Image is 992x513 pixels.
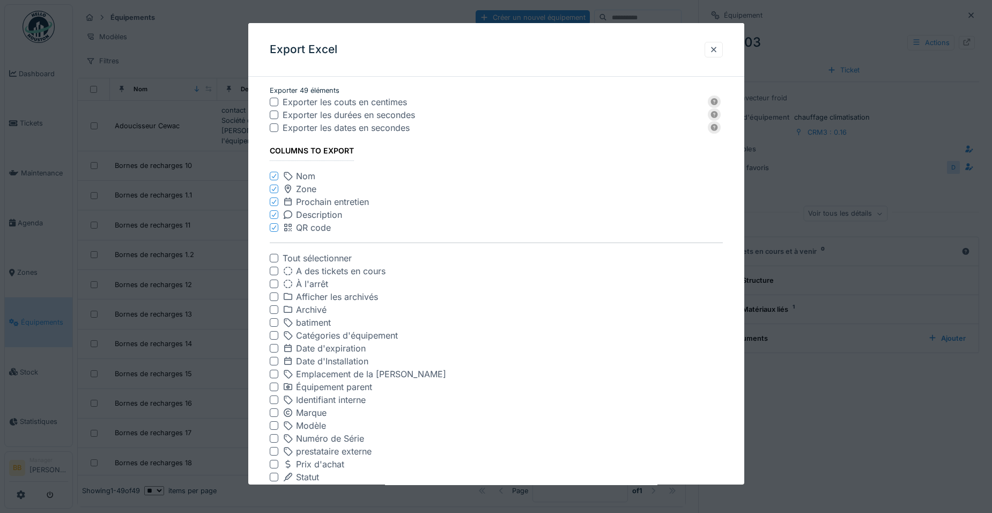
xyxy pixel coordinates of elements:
[283,406,327,419] div: Marque
[283,208,342,221] div: Description
[283,445,372,458] div: prestataire externe
[283,355,368,368] div: Date d'Installation
[283,342,366,355] div: Date d'expiration
[283,170,315,182] div: Nom
[283,458,344,471] div: Prix d'achat
[283,432,364,445] div: Numéro de Série
[283,368,446,380] div: Emplacement de la [PERSON_NAME]
[270,43,337,56] h3: Export Excel
[283,265,386,277] div: A des tickets en cours
[283,329,398,342] div: Catégories d'équipement
[283,419,326,432] div: Modèle
[283,108,701,121] div: Exporter les durées en secondes
[283,380,372,393] div: Équipement parent
[283,303,327,316] div: Archivé
[283,221,331,234] div: QR code
[283,195,369,208] div: Prochain entretien
[283,121,701,134] div: Exporter les dates en secondes
[283,96,701,108] div: Exporter les couts en centimes
[270,143,354,161] div: Columns to export
[283,483,312,496] div: TD1
[283,277,328,290] div: À l'arrêt
[283,393,366,406] div: Identifiant interne
[283,316,331,329] div: batiment
[283,252,352,265] div: Tout sélectionner
[283,471,319,483] div: Statut
[283,290,378,303] div: Afficher les archivés
[283,182,316,195] div: Zone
